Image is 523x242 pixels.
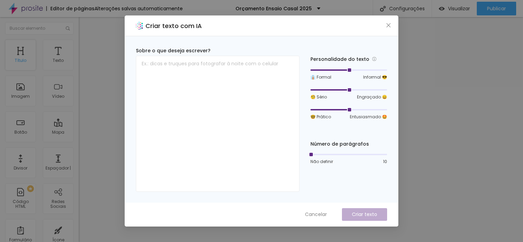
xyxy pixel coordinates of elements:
div: Alterações salvas automaticamente [94,6,183,11]
img: Ícone [66,26,70,30]
h2: Criar texto com IA [145,21,202,30]
span: 🤓 Prático [310,114,331,120]
input: Buscar elemento [5,22,74,35]
font: Configurações [389,6,425,11]
p: Orçamento Ensaio Casal 2025 [235,6,312,11]
span: Engraçado 😄 [357,94,387,100]
font: Personalidade do texto [310,56,369,63]
button: Close [385,22,392,29]
div: Título [15,58,26,63]
div: Botão [14,130,27,135]
span: 👔 Formal [310,74,331,80]
img: Ícone [380,6,386,12]
span: Cancelar [305,211,327,218]
div: Imagem [11,94,30,99]
div: Código HTML [7,199,34,209]
div: Divisor [14,166,27,171]
div: Espaçador | [46,166,71,171]
button: Publicar [477,2,516,15]
span: Não definir [310,159,333,165]
div: Número de parágrafos [310,140,387,148]
span: 10 [383,159,387,165]
span: Visualizar [448,6,470,11]
span: Informal 😎 [363,74,387,80]
div: Redes Sociais [44,199,72,209]
div: Sobre o que deseja escrever? [136,47,299,54]
button: Visualizar [432,2,477,15]
span: Publicar [487,6,506,11]
span: 🧐 Sério [310,94,327,100]
span: Entusiasmado 🤩 [350,114,387,120]
img: view-1.svg [439,6,445,12]
div: Texto [53,58,64,63]
iframe: Editor [79,17,523,242]
div: Editor de páginas [46,6,94,11]
span: close [386,23,391,28]
button: Cancelar [298,208,334,221]
button: Criar texto [342,208,387,221]
div: Vídeo [52,94,64,99]
div: Mapa [52,130,64,135]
